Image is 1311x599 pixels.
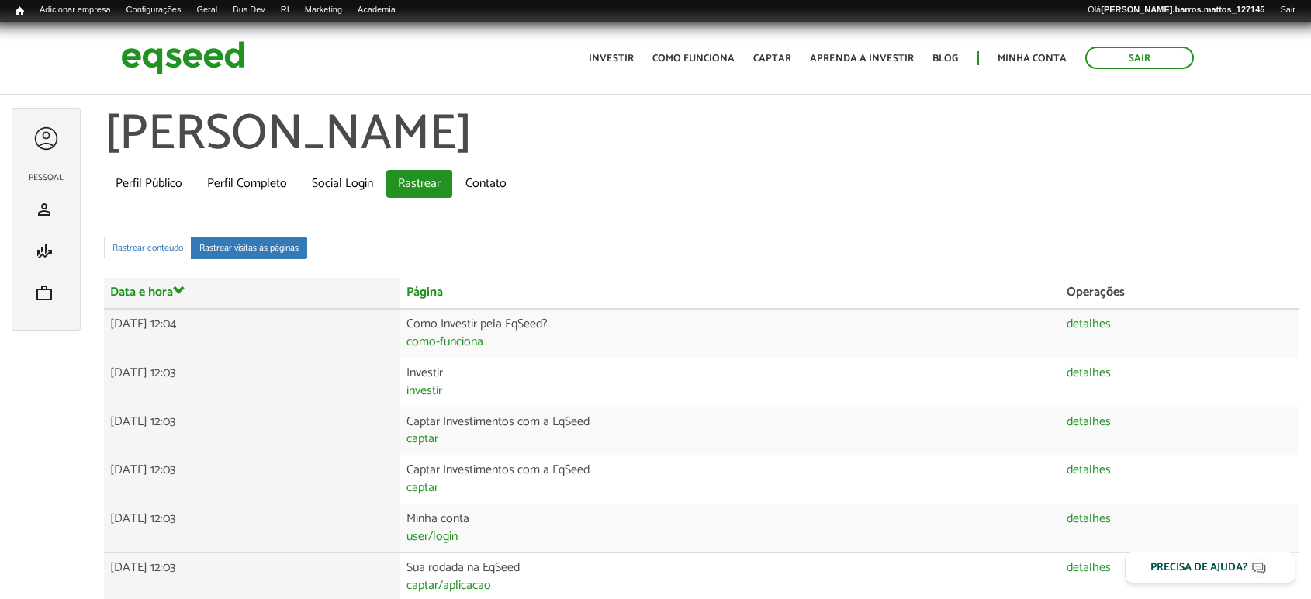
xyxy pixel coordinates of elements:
td: [DATE] 12:03 [104,407,400,455]
td: [DATE] 12:03 [104,358,400,407]
a: Rastrear [386,170,452,198]
th: Operações [1060,278,1299,309]
a: RI [273,4,297,16]
h1: [PERSON_NAME] [104,108,1299,162]
a: Minha conta [998,54,1067,64]
td: Investir [400,358,1061,407]
a: person [24,200,68,219]
a: detalhes [1067,367,1111,379]
a: Rastrear conteúdo [104,237,192,259]
a: work [24,284,68,303]
a: Captar [753,54,791,64]
li: Minha simulação [20,230,72,272]
td: [DATE] 12:03 [104,455,400,504]
a: Investir [589,54,634,64]
a: Configurações [119,4,189,16]
td: Captar Investimentos com a EqSeed [400,407,1061,455]
span: work [35,284,54,303]
a: Data e hora [110,284,185,299]
a: Geral [189,4,225,16]
a: Olá[PERSON_NAME].barros.mattos_127145 [1080,4,1272,16]
a: user/login [406,531,458,543]
td: Captar Investimentos com a EqSeed [400,455,1061,504]
td: [DATE] 12:03 [104,504,400,552]
td: Minha conta [400,504,1061,552]
a: detalhes [1067,513,1111,525]
a: Blog [932,54,958,64]
a: Como funciona [652,54,735,64]
a: captar [406,482,438,494]
a: Bus Dev [225,4,273,16]
h2: Pessoal [20,173,72,182]
a: Social Login [300,170,385,198]
a: Academia [350,4,403,16]
strong: [PERSON_NAME].barros.mattos_127145 [1101,5,1264,14]
a: Página [406,286,443,299]
a: Perfil Completo [195,170,299,198]
a: detalhes [1067,416,1111,428]
a: captar/aplicacao [406,580,491,592]
a: Sair [1272,4,1303,16]
a: Adicionar empresa [32,4,119,16]
a: detalhes [1067,318,1111,331]
span: finance_mode [35,242,54,261]
li: Meu portfólio [20,272,72,314]
a: detalhes [1067,562,1111,574]
a: Expandir menu [32,124,61,153]
td: [DATE] 12:04 [104,309,400,358]
a: investir [406,385,442,397]
a: Aprenda a investir [810,54,914,64]
a: Marketing [297,4,350,16]
a: como-funciona [406,336,483,348]
a: Sair [1085,47,1194,69]
li: Meu perfil [20,189,72,230]
a: captar [406,433,438,445]
a: Rastrear visitas às páginas [191,237,307,259]
img: EqSeed [121,37,245,78]
span: person [35,200,54,219]
a: Contato [454,170,518,198]
a: Perfil Público [104,170,194,198]
td: Como Investir pela EqSeed? [400,309,1061,358]
a: detalhes [1067,464,1111,476]
a: Início [8,4,32,19]
span: Início [16,5,24,16]
a: finance_mode [24,242,68,261]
